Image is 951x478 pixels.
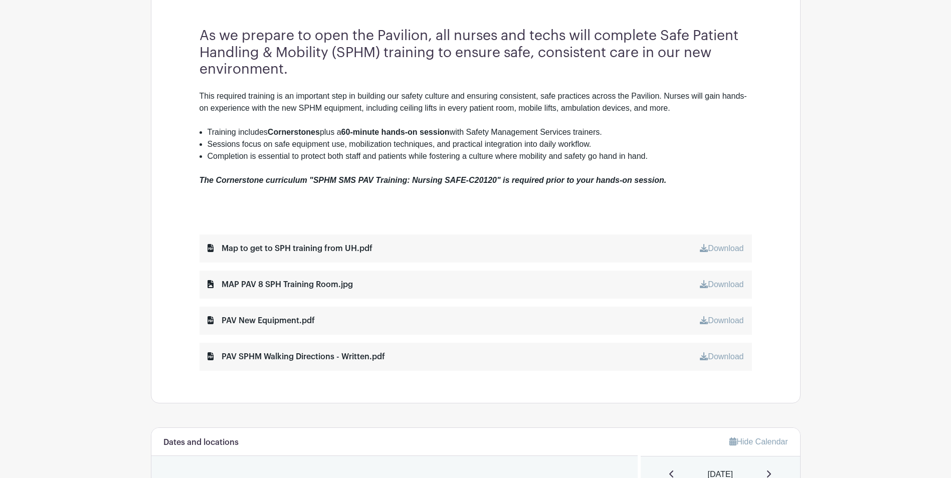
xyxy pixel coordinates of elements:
[729,437,788,446] a: Hide Calendar
[208,150,752,162] li: Completion is essential to protect both staff and patients while fostering a culture where mobili...
[208,315,315,327] div: PAV New Equipment.pdf
[700,316,743,325] a: Download
[700,352,743,361] a: Download
[163,438,239,447] h6: Dates and locations
[208,351,385,363] div: PAV SPHM Walking Directions - Written.pdf
[200,90,752,126] div: This required training is an important step in building our safety culture and ensuring consisten...
[268,128,320,136] strong: Cornerstones
[341,128,450,136] strong: 60-minute hands-on session
[208,243,372,255] div: Map to get to SPH training from UH.pdf
[200,176,667,184] em: The Cornerstone curriculum "SPHM SMS PAV Training: Nursing SAFE-C20120" is required prior to your...
[208,126,752,138] li: Training includes plus a with Safety Management Services trainers.
[208,138,752,150] li: Sessions focus on safe equipment use, mobilization techniques, and practical integration into dai...
[700,280,743,289] a: Download
[208,279,353,291] div: MAP PAV 8 SPH Training Room.jpg
[200,28,752,78] h3: As we prepare to open the Pavilion, all nurses and techs will complete Safe Patient Handling & Mo...
[700,244,743,253] a: Download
